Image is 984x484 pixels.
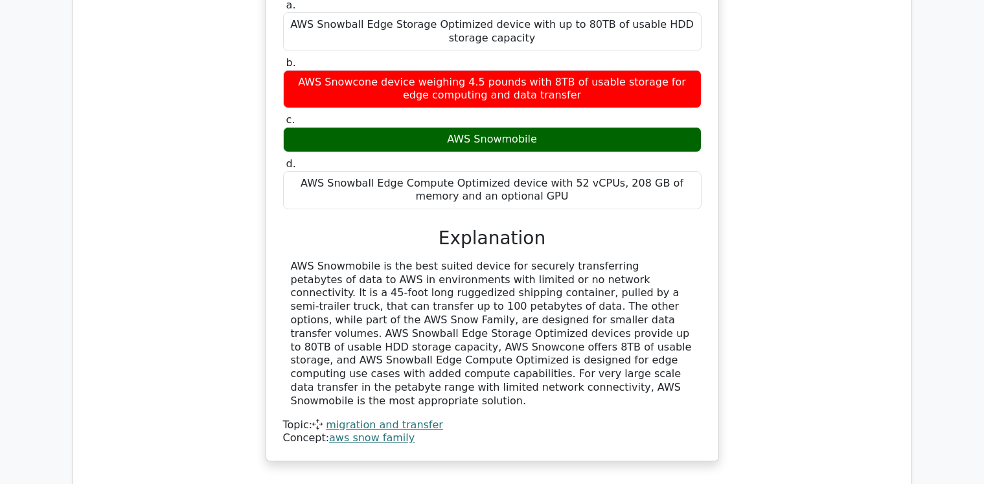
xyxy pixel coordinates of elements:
div: Topic: [283,419,702,432]
div: AWS Snowball Edge Storage Optimized device with up to 80TB of usable HDD storage capacity [283,12,702,51]
h3: Explanation [291,227,694,249]
span: b. [286,56,296,69]
div: AWS Snowmobile is the best suited device for securely transferring petabytes of data to AWS in en... [291,260,694,408]
div: Concept: [283,432,702,445]
div: AWS Snowball Edge Compute Optimized device with 52 vCPUs, 208 GB of memory and an optional GPU [283,171,702,210]
a: migration and transfer [326,419,443,431]
span: d. [286,157,296,170]
div: AWS Snowcone device weighing 4.5 pounds with 8TB of usable storage for edge computing and data tr... [283,70,702,109]
span: c. [286,113,295,126]
div: AWS Snowmobile [283,127,702,152]
a: aws snow family [329,432,415,444]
